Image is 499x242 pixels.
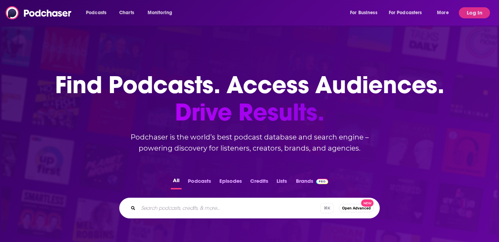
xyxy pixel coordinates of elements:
[345,7,386,18] button: open menu
[217,176,244,189] button: Episodes
[316,179,328,184] img: Podchaser Pro
[111,132,388,154] h2: Podchaser is the world’s best podcast database and search engine – powering discovery for listene...
[86,8,106,18] span: Podcasts
[459,7,490,18] button: Log In
[171,176,182,189] button: All
[432,7,457,18] button: open menu
[81,7,115,18] button: open menu
[274,176,289,189] button: Lists
[339,204,374,212] button: Open AdvancedNew
[138,203,321,214] input: Search podcasts, credits, & more...
[437,8,449,18] span: More
[186,176,213,189] button: Podcasts
[296,176,328,189] a: BrandsPodchaser Pro
[248,176,270,189] button: Credits
[361,199,374,207] span: New
[6,6,72,19] img: Podchaser - Follow, Share and Rate Podcasts
[119,8,134,18] span: Charts
[143,7,181,18] button: open menu
[389,8,422,18] span: For Podcasters
[350,8,377,18] span: For Business
[119,198,380,218] div: Search podcasts, credits, & more...
[55,99,444,126] span: Drive Results.
[384,7,432,18] button: open menu
[55,71,444,126] h1: Find Podcasts. Access Audiences.
[342,206,371,210] span: Open Advanced
[148,8,172,18] span: Monitoring
[321,203,333,213] span: ⌘ K
[115,7,138,18] a: Charts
